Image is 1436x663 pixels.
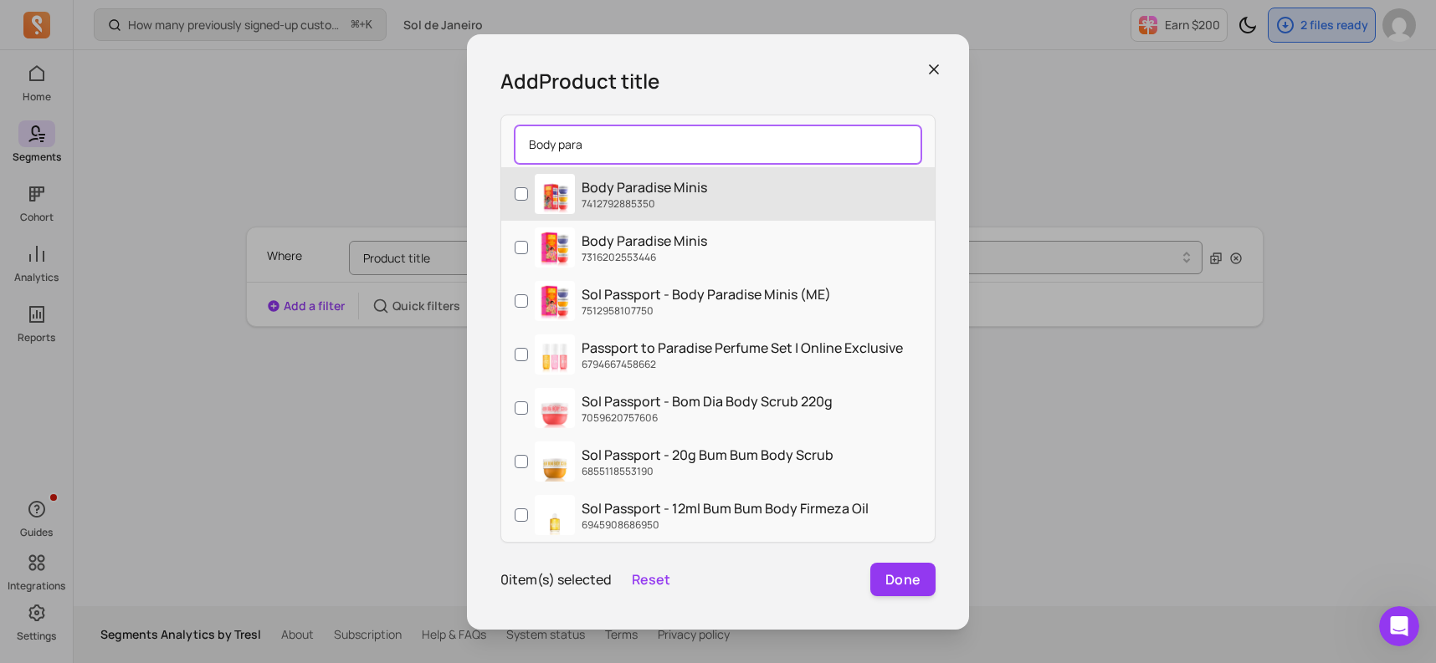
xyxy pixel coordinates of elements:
p: 6794667458662 [582,358,903,371]
h3: Add Product title [500,68,936,94]
p: Sol Passport - Bom Dia Body Scrub 220g [582,391,833,411]
p: Sol Passport - 12ml Bum Bum Body Firmeza Oil [582,498,869,518]
input: Sol Passport - Bom Dia Body Scrub 220gSol Passport - Bom Dia Body Scrub 220g7059620757606 [515,401,528,415]
button: Done [870,563,936,596]
p: 7059620757606 [582,411,833,425]
img: Sol Passport - Body Paradise Minis (ME) [535,281,575,321]
p: 7512958107750 [582,304,831,318]
input: Passport to Paradise Perfume Set | Online ExclusivePassport to Paradise Perfume Set | Online Excl... [515,348,528,361]
img: Body Paradise Minis [535,227,575,268]
iframe: Intercom live chat [1379,606,1419,646]
button: Reset [632,569,670,589]
p: 0 item(s) selected [500,569,612,589]
p: Body Paradise Minis [582,231,707,251]
img: Sol Passport - 20g Bum Bum Body Scrub [535,441,575,482]
input: Body Paradise MinisBody Paradise Minis7412792885350 [515,187,528,201]
img: Sol Passport - 12ml Bum Bum Body Firmeza Oil [535,495,575,535]
img: Sol Passport - Bom Dia Body Scrub 220g [535,388,575,428]
input: Sol Passport - 20g Bum Bum Body ScrubSol Passport - 20g Bum Bum Body Scrub6855118553190 [515,455,528,468]
p: 7316202553446 [582,251,707,264]
p: 6855118553190 [582,465,833,478]
p: Sol Passport - 20g Bum Bum Body Scrub [582,445,833,465]
input: Search... [515,125,921,164]
img: Body Paradise Minis [535,174,575,214]
p: Body Paradise Minis [582,177,707,197]
input: Body Paradise MinisBody Paradise Minis7316202553446 [515,241,528,254]
p: Sol Passport - Body Paradise Minis (ME) [582,284,831,304]
img: Passport to Paradise Perfume Set | Online Exclusive [535,334,575,375]
p: 7412792885350 [582,197,707,211]
p: Passport to Paradise Perfume Set | Online Exclusive [582,338,903,358]
input: Sol Passport - 12ml Bum Bum Body Firmeza OilSol Passport - 12ml Bum Bum Body Firmeza Oil694590868... [515,508,528,522]
p: 6945908686950 [582,518,869,532]
input: Sol Passport - Body Paradise Minis (ME)Sol Passport - Body Paradise Minis (ME)7512958107750 [515,294,528,308]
